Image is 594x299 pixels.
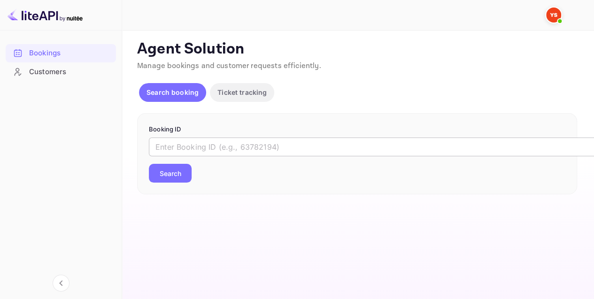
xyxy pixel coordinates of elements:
[8,8,83,23] img: LiteAPI logo
[137,61,321,71] span: Manage bookings and customer requests efficiently.
[149,164,192,183] button: Search
[29,67,111,77] div: Customers
[147,87,199,97] p: Search booking
[6,44,116,62] div: Bookings
[53,275,69,291] button: Collapse navigation
[6,44,116,61] a: Bookings
[137,40,577,59] p: Agent Solution
[6,63,116,80] a: Customers
[29,48,111,59] div: Bookings
[546,8,561,23] img: Yandex Support
[149,125,565,134] p: Booking ID
[217,87,267,97] p: Ticket tracking
[6,63,116,81] div: Customers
